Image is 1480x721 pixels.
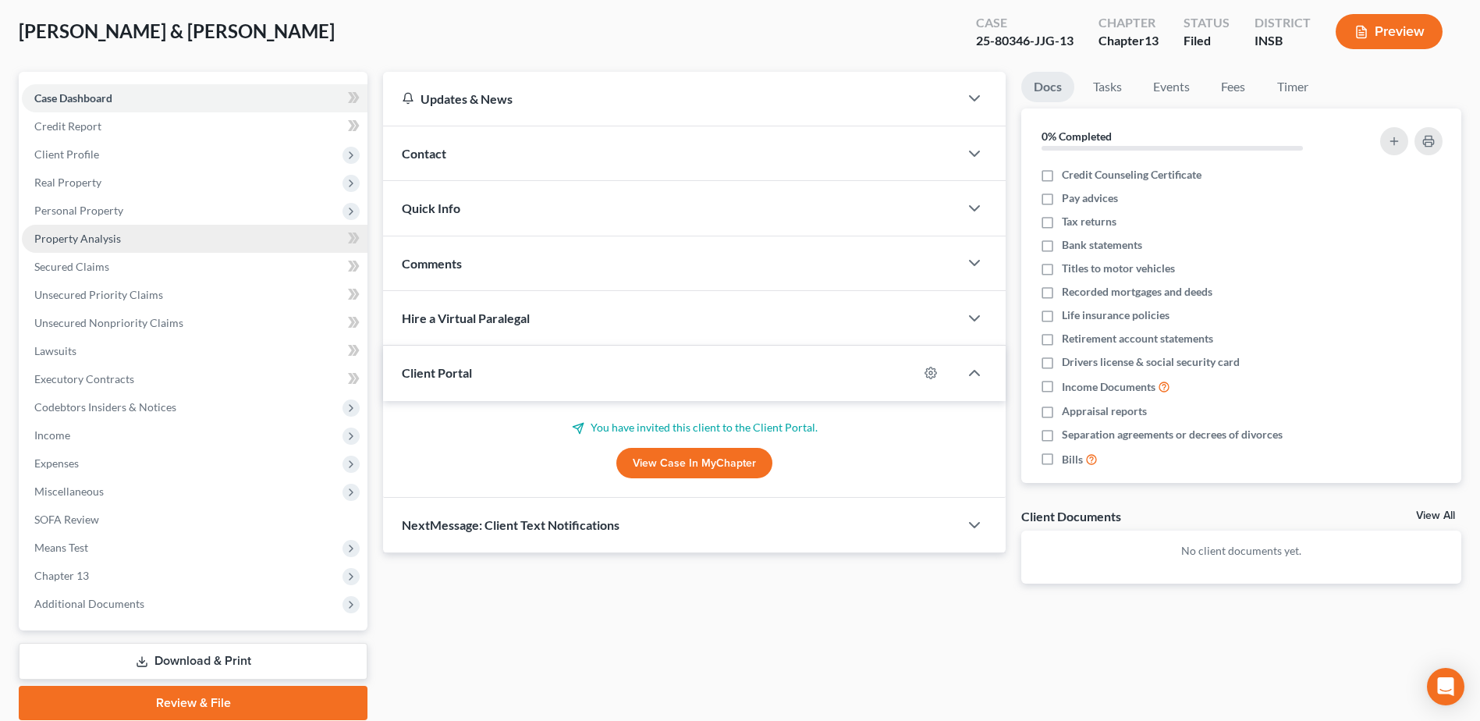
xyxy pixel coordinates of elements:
a: Fees [1208,72,1258,102]
a: Executory Contracts [22,365,367,393]
span: Drivers license & social security card [1062,354,1240,370]
a: SOFA Review [22,506,367,534]
span: Codebtors Insiders & Notices [34,400,176,414]
span: Unsecured Nonpriority Claims [34,316,183,329]
p: No client documents yet. [1034,543,1449,559]
span: Bills [1062,452,1083,467]
span: Unsecured Priority Claims [34,288,163,301]
span: Income Documents [1062,379,1155,395]
p: You have invited this client to the Client Portal. [402,420,987,435]
button: Preview [1336,14,1443,49]
div: Status [1184,14,1230,32]
span: Credit Report [34,119,101,133]
a: Secured Claims [22,253,367,281]
span: Additional Documents [34,597,144,610]
span: Separation agreements or decrees of divorces [1062,427,1283,442]
span: Client Portal [402,365,472,380]
span: Secured Claims [34,260,109,273]
span: NextMessage: Client Text Notifications [402,517,619,532]
span: Tax returns [1062,214,1116,229]
a: Unsecured Nonpriority Claims [22,309,367,337]
a: View All [1416,510,1455,521]
a: Review & File [19,686,367,720]
span: [PERSON_NAME] & [PERSON_NAME] [19,20,335,42]
span: Life insurance policies [1062,307,1169,323]
span: Lawsuits [34,344,76,357]
a: Events [1141,72,1202,102]
a: Timer [1265,72,1321,102]
span: Case Dashboard [34,91,112,105]
span: Recorded mortgages and deeds [1062,284,1212,300]
span: Hire a Virtual Paralegal [402,311,530,325]
div: Case [976,14,1074,32]
span: Titles to motor vehicles [1062,261,1175,276]
a: View Case in MyChapter [616,448,772,479]
span: 13 [1145,33,1159,48]
div: Updates & News [402,91,940,107]
a: Download & Print [19,643,367,680]
span: Means Test [34,541,88,554]
span: Chapter 13 [34,569,89,582]
a: Credit Report [22,112,367,140]
div: INSB [1255,32,1311,50]
span: Client Profile [34,147,99,161]
div: Chapter [1098,14,1159,32]
span: Pay advices [1062,190,1118,206]
div: Open Intercom Messenger [1427,668,1464,705]
span: Expenses [34,456,79,470]
strong: 0% Completed [1042,130,1112,143]
a: Case Dashboard [22,84,367,112]
div: Filed [1184,32,1230,50]
span: Property Analysis [34,232,121,245]
span: Miscellaneous [34,485,104,498]
a: Unsecured Priority Claims [22,281,367,309]
div: District [1255,14,1311,32]
div: Client Documents [1021,508,1121,524]
span: Contact [402,146,446,161]
span: Executory Contracts [34,372,134,385]
div: Chapter [1098,32,1159,50]
a: Tasks [1081,72,1134,102]
span: Retirement account statements [1062,331,1213,346]
span: SOFA Review [34,513,99,526]
span: Credit Counseling Certificate [1062,167,1201,183]
a: Docs [1021,72,1074,102]
span: Real Property [34,176,101,189]
a: Property Analysis [22,225,367,253]
div: 25-80346-JJG-13 [976,32,1074,50]
span: Comments [402,256,462,271]
span: Quick Info [402,201,460,215]
span: Income [34,428,70,442]
span: Personal Property [34,204,123,217]
a: Lawsuits [22,337,367,365]
span: Bank statements [1062,237,1142,253]
span: Appraisal reports [1062,403,1147,419]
